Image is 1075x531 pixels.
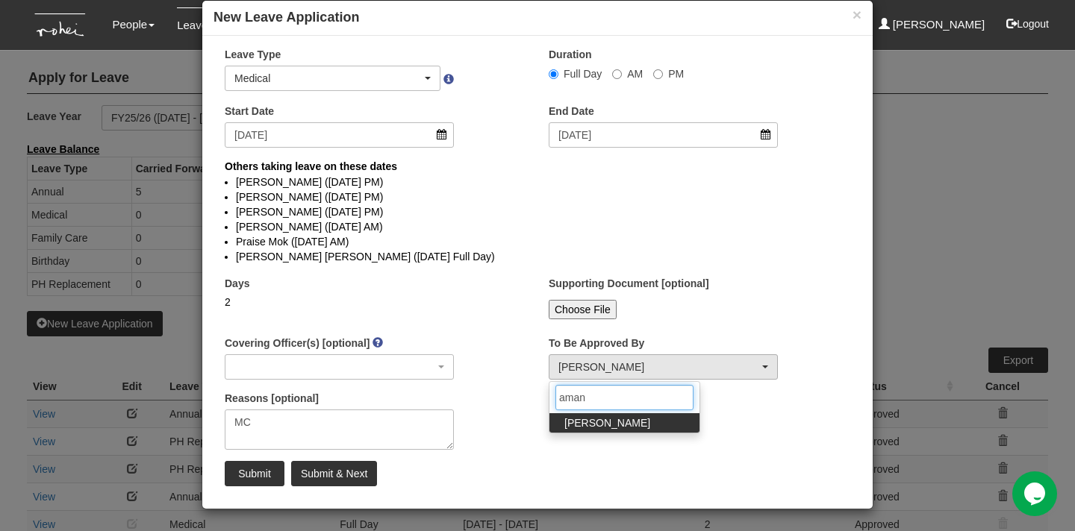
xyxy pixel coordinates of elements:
span: Full Day [564,68,602,80]
input: Submit & Next [291,461,377,486]
span: PM [668,68,684,80]
label: To Be Approved By [549,336,644,351]
span: AM [627,68,643,80]
input: Submit [225,461,284,486]
li: [PERSON_NAME] ([DATE] PM) [236,204,839,219]
div: 2 [225,295,454,310]
label: Leave Type [225,47,281,62]
li: [PERSON_NAME] ([DATE] PM) [236,189,839,204]
b: Others taking leave on these dates [225,160,397,172]
input: Search [555,385,694,410]
li: Praise Mok ([DATE] AM) [236,234,839,249]
input: d/m/yyyy [549,122,778,148]
li: [PERSON_NAME] ([DATE] PM) [236,175,839,189]
button: × [853,7,861,22]
div: Medical [234,71,422,86]
label: Duration [549,47,592,62]
input: d/m/yyyy [225,122,454,148]
li: [PERSON_NAME] ([DATE] AM) [236,219,839,234]
label: Start Date [225,104,274,119]
div: [PERSON_NAME] [558,359,759,374]
label: Covering Officer(s) [optional] [225,336,370,351]
label: End Date [549,104,594,119]
iframe: chat widget [1012,471,1060,516]
b: New Leave Application [214,10,359,25]
button: Medical [225,66,440,91]
label: Supporting Document [optional] [549,276,709,291]
button: Rachel Khoo [549,354,778,380]
input: Choose File [549,300,617,319]
span: [PERSON_NAME] [564,415,650,430]
label: Reasons [optional] [225,391,319,406]
label: Days [225,276,249,291]
li: [PERSON_NAME] [PERSON_NAME] ([DATE] Full Day) [236,249,839,264]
